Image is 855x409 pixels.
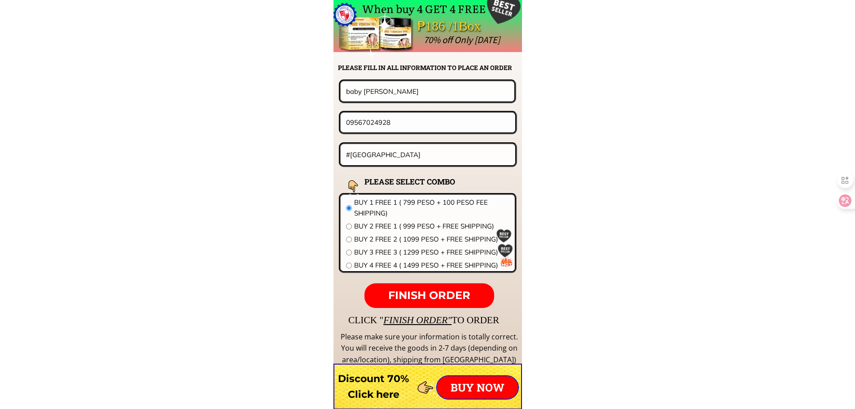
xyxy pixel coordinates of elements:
[333,371,414,402] h3: Discount 70% Click here
[344,144,513,165] input: Address
[338,63,521,73] h2: PLEASE FILL IN ALL INFORMATION TO PLACE AN ORDER
[344,113,512,132] input: Phone number
[424,32,701,48] div: 70% off Only [DATE]
[364,176,478,188] h2: PLEASE SELECT COMBO
[348,312,761,328] div: CLICK " TO ORDER
[339,331,519,366] div: Please make sure your information is totally correct. You will receive the goods in 2-7 days (dep...
[388,289,470,302] span: FINISH ORDER
[417,16,506,37] div: ₱186 /1Box
[437,376,518,399] p: BUY NOW
[383,315,452,325] span: FINISH ORDER"
[354,247,509,258] span: BUY 3 FREE 3 ( 1299 PESO + FREE SHIPPING)
[354,260,509,271] span: BUY 4 FREE 4 ( 1499 PESO + FREE SHIPPING)
[354,221,509,232] span: BUY 2 FREE 1 ( 999 PESO + FREE SHIPPING)
[354,197,509,219] span: BUY 1 FREE 1 ( 799 PESO + 100 PESO FEE SHIPPING)
[354,234,509,245] span: BUY 2 FREE 2 ( 1099 PESO + FREE SHIPPING)
[344,81,511,101] input: Your name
